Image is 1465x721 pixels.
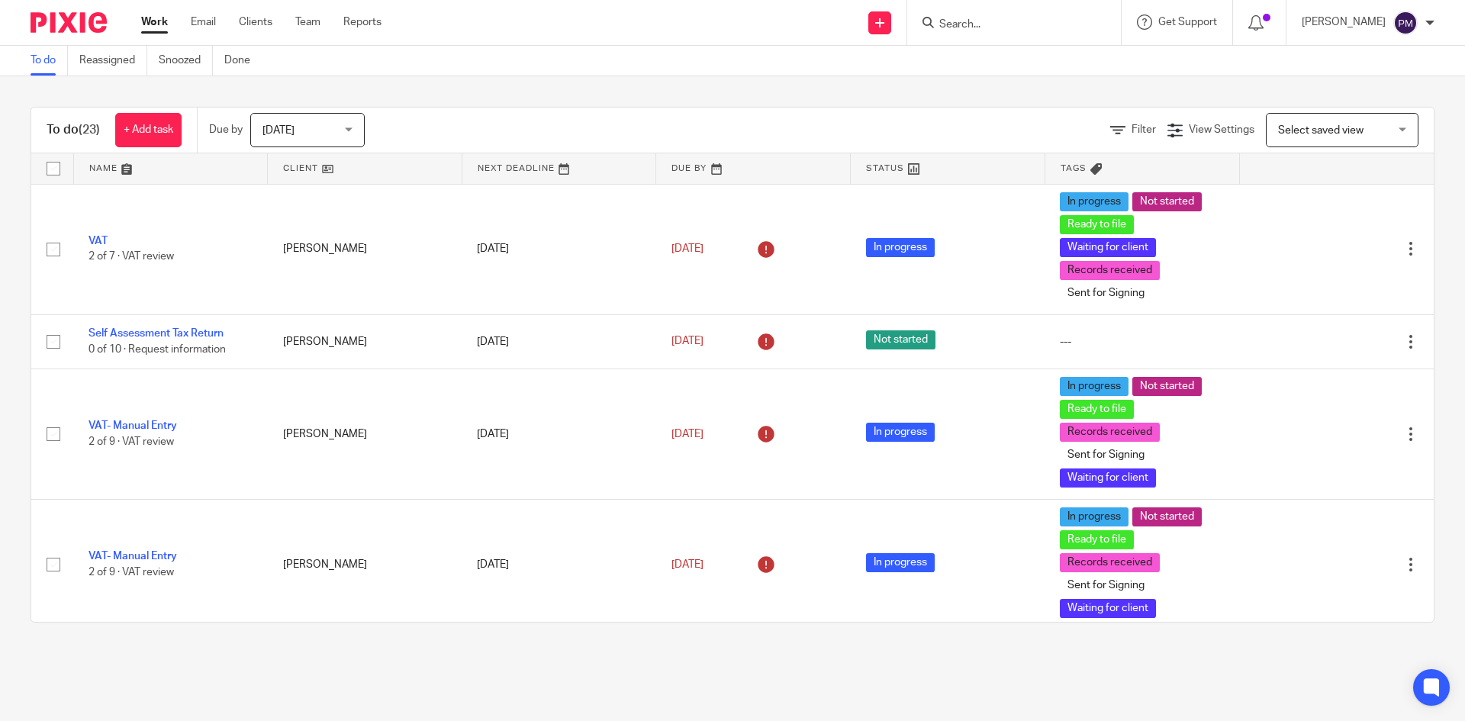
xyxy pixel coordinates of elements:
span: Tags [1061,164,1087,172]
span: In progress [1060,507,1129,526]
span: (23) [79,124,100,136]
span: Filter [1132,124,1156,135]
a: Done [224,46,262,76]
a: + Add task [115,113,182,147]
span: Sent for Signing [1060,446,1152,465]
p: [PERSON_NAME] [1302,14,1386,30]
div: --- [1060,334,1224,349]
span: [DATE] [671,336,704,347]
td: [DATE] [462,314,656,369]
span: Sent for Signing [1060,284,1152,303]
a: VAT- Manual Entry [89,420,177,431]
span: Select saved view [1278,125,1364,136]
td: [PERSON_NAME] [268,499,462,629]
a: To do [31,46,68,76]
span: In progress [1060,192,1129,211]
p: Due by [209,122,243,137]
span: Get Support [1158,17,1217,27]
a: Clients [239,14,272,30]
td: [DATE] [462,369,656,499]
span: In progress [866,423,935,442]
span: Ready to file [1060,400,1134,419]
a: VAT [89,236,108,246]
span: Not started [866,330,935,349]
a: VAT- Manual Entry [89,551,177,562]
span: Waiting for client [1060,238,1156,257]
span: [DATE] [671,243,704,254]
td: [PERSON_NAME] [268,314,462,369]
a: Reports [343,14,382,30]
td: [PERSON_NAME] [268,184,462,314]
span: 2 of 7 · VAT review [89,252,174,262]
input: Search [938,18,1075,32]
span: Sent for Signing [1060,576,1152,595]
span: Not started [1132,377,1202,396]
span: Waiting for client [1060,599,1156,618]
span: Ready to file [1060,530,1134,549]
span: Records received [1060,423,1160,442]
span: [DATE] [671,559,704,570]
span: Records received [1060,553,1160,572]
a: Email [191,14,216,30]
span: Waiting for client [1060,468,1156,488]
td: [DATE] [462,184,656,314]
span: Ready to file [1060,215,1134,234]
a: Reassigned [79,46,147,76]
span: [DATE] [262,125,295,136]
span: 2 of 9 · VAT review [89,436,174,447]
a: Snoozed [159,46,213,76]
a: Self Assessment Tax Return [89,328,224,339]
span: In progress [866,238,935,257]
td: [PERSON_NAME] [268,369,462,499]
a: Team [295,14,320,30]
span: In progress [1060,377,1129,396]
span: View Settings [1189,124,1254,135]
h1: To do [47,122,100,138]
img: Pixie [31,12,107,33]
span: Records received [1060,261,1160,280]
span: [DATE] [671,429,704,439]
span: Not started [1132,507,1202,526]
td: [DATE] [462,499,656,629]
span: 2 of 9 · VAT review [89,567,174,578]
a: Work [141,14,168,30]
span: In progress [866,553,935,572]
img: svg%3E [1393,11,1418,35]
span: 0 of 10 · Request information [89,344,226,355]
span: Not started [1132,192,1202,211]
